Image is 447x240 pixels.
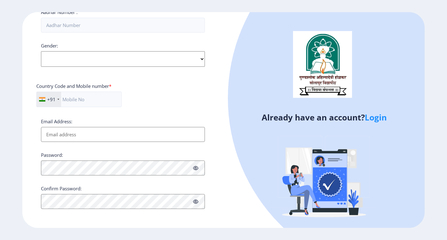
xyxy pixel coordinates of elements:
input: Email address [41,127,205,142]
h4: Already have an account? [228,112,420,122]
label: Email Address: [41,118,72,125]
label: Country Code and Mobile number [36,83,111,89]
label: Gender: [41,43,58,49]
a: Login [365,112,387,123]
input: Aadhar Number [41,18,205,33]
img: logo [293,31,352,97]
img: Verified-rafiki.svg [270,124,378,233]
label: Aadhar Number : [41,9,78,15]
label: Password: [41,152,63,158]
input: Mobile No [36,92,122,107]
div: +91 [47,96,56,102]
div: India (भारत): +91 [37,92,61,107]
label: Confirm Password: [41,185,82,192]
